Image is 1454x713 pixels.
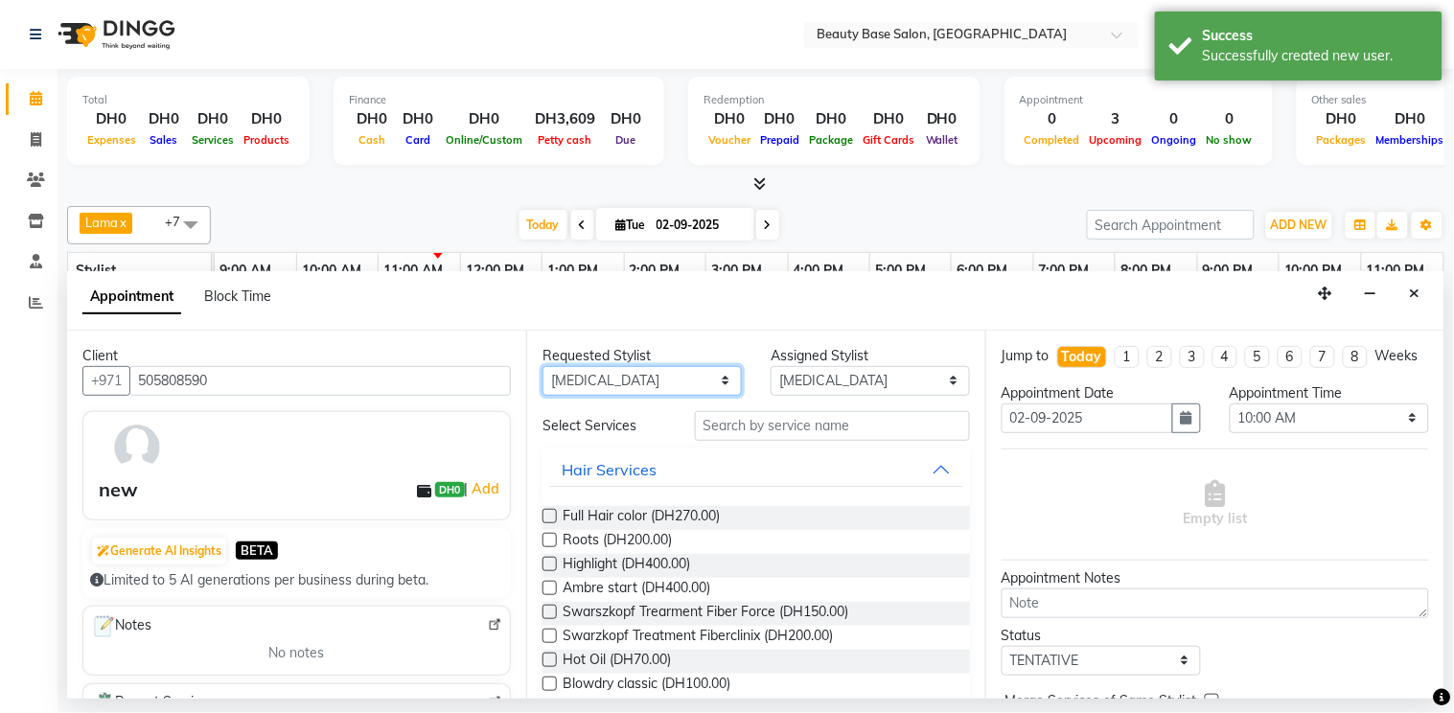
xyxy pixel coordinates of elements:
div: Appointment Notes [1002,568,1429,588]
span: Notes [91,614,151,639]
span: Ongoing [1147,133,1202,147]
span: Swarszkopf Trearment Fiber Force (DH150.00) [563,602,848,626]
span: +7 [165,214,195,229]
span: Memberships [1372,133,1449,147]
div: Appointment [1020,92,1258,108]
span: Gift Cards [858,133,919,147]
div: Jump to [1002,346,1050,366]
span: Full Hair color (DH270.00) [563,506,720,530]
a: 9:00 AM [215,257,276,285]
span: Wallet [921,133,963,147]
span: Tue [612,218,651,232]
span: DH0 [435,482,464,497]
span: No show [1202,133,1258,147]
div: Client [82,346,511,366]
span: Block Time [204,287,271,305]
span: Upcoming [1085,133,1147,147]
div: DH0 [603,108,649,130]
div: Assigned Stylist [771,346,970,366]
span: Stylist [76,262,116,279]
div: Weeks [1375,346,1419,366]
span: Products [239,133,294,147]
button: Generate AI Insights [92,538,226,564]
span: Lama [85,215,118,230]
div: DH0 [919,108,965,130]
a: 11:00 AM [379,257,448,285]
button: Hair Services [550,452,962,487]
li: 7 [1310,346,1335,368]
span: Today [519,210,567,240]
div: DH0 [239,108,294,130]
span: Prepaid [755,133,804,147]
span: Cash [354,133,390,147]
div: Requested Stylist [542,346,742,366]
a: 10:00 PM [1280,257,1348,285]
div: DH0 [187,108,239,130]
li: 6 [1278,346,1303,368]
li: 8 [1343,346,1368,368]
span: Due [612,133,641,147]
li: 5 [1245,346,1270,368]
div: Status [1002,626,1201,646]
span: Package [804,133,858,147]
a: Add [469,477,502,500]
img: logo [49,8,180,61]
input: 2025-09-02 [651,211,747,240]
div: 0 [1147,108,1202,130]
span: No notes [269,643,325,663]
div: Appointment Date [1002,383,1201,403]
div: DH0 [82,108,141,130]
span: BETA [236,541,278,560]
div: Total [82,92,294,108]
div: new [99,475,138,504]
div: Select Services [528,416,681,436]
a: 12:00 PM [461,257,529,285]
div: Appointment Time [1230,383,1429,403]
a: 5:00 PM [870,257,931,285]
div: Redemption [704,92,965,108]
div: 3 [1085,108,1147,130]
span: Hot Oil (DH70.00) [563,650,671,674]
div: Finance [349,92,649,108]
li: 1 [1115,346,1140,368]
a: 4:00 PM [789,257,849,285]
span: Appointment [82,280,181,314]
div: DH0 [858,108,919,130]
div: DH0 [1372,108,1449,130]
span: ADD NEW [1271,218,1327,232]
a: 1:00 PM [542,257,603,285]
span: Card [401,133,435,147]
img: avatar [109,420,165,475]
input: yyyy-mm-dd [1002,403,1173,433]
button: ADD NEW [1266,212,1332,239]
a: 6:00 PM [952,257,1012,285]
div: DH3,609 [527,108,603,130]
input: Search by service name [695,411,970,441]
li: 3 [1180,346,1205,368]
span: | [465,477,502,500]
span: Expenses [82,133,141,147]
input: Search by Name/Mobile/Email/Code [129,366,511,396]
div: Successfully created new user. [1203,46,1428,66]
button: +971 [82,366,130,396]
span: Swarzkopf Treatment Fiberclinix (DH200.00) [563,626,833,650]
a: 3:00 PM [706,257,767,285]
span: Completed [1020,133,1085,147]
span: Packages [1312,133,1372,147]
div: DH0 [1312,108,1372,130]
li: 4 [1212,346,1237,368]
span: Blowdry classic (DH100.00) [563,674,730,698]
a: x [118,215,127,230]
a: 8:00 PM [1116,257,1176,285]
a: 2:00 PM [625,257,685,285]
a: 10:00 AM [297,257,366,285]
span: Roots (DH200.00) [563,530,672,554]
div: DH0 [804,108,858,130]
a: 11:00 PM [1362,257,1430,285]
span: Voucher [704,133,755,147]
div: DH0 [755,108,804,130]
span: Petty cash [534,133,597,147]
span: Online/Custom [441,133,527,147]
span: Highlight (DH400.00) [563,554,690,578]
a: 9:00 PM [1198,257,1258,285]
